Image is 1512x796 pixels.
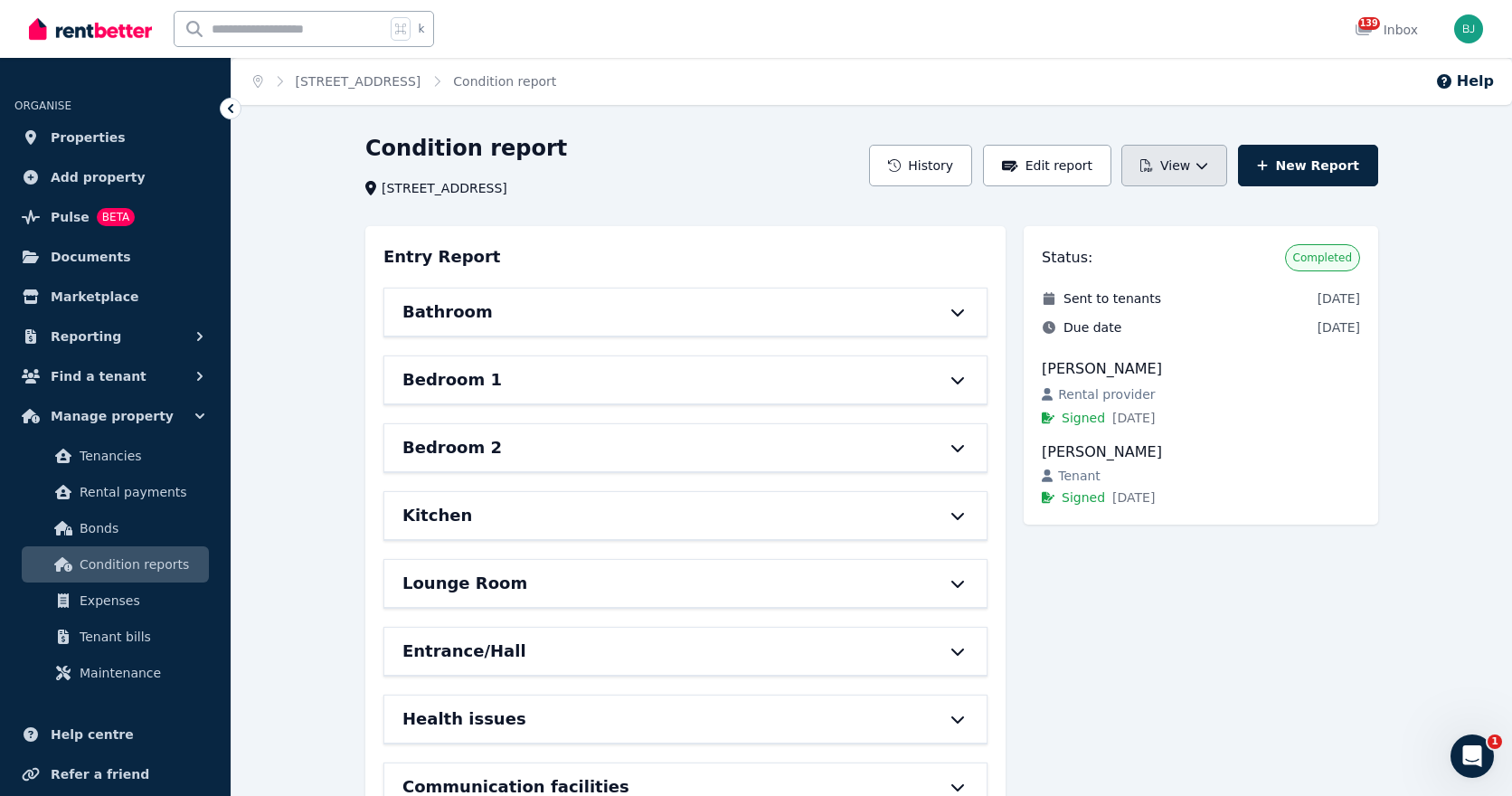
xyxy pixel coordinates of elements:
span: Tenant bills [80,626,202,648]
span: Properties [51,127,126,148]
a: Condition reports [22,546,209,583]
button: Manage property [14,398,216,434]
span: 139 [1358,17,1380,30]
a: [STREET_ADDRESS] [296,74,421,89]
iframe: Intercom live chat [1451,734,1494,778]
span: Maintenance [80,662,202,684]
span: Sent to tenants [1063,289,1161,308]
img: Bom Jin [1454,14,1483,43]
span: Manage property [51,405,174,427]
h6: Bathroom [402,299,493,325]
h6: Health issues [402,706,526,732]
a: Add property [14,159,216,195]
a: Documents [14,239,216,275]
span: Rental provider [1058,385,1155,403]
button: Reporting [14,318,216,355]
div: [PERSON_NAME] [1042,441,1360,463]
span: Marketplace [51,286,138,308]
span: Tenancies [80,445,202,467]
a: Help centre [14,716,216,753]
a: Refer a friend [14,756,216,792]
span: Signed [1062,488,1105,507]
span: 1 [1488,734,1502,749]
span: Bonds [80,517,202,539]
button: View [1121,145,1227,186]
h1: Condition report [365,134,567,163]
button: Find a tenant [14,358,216,394]
span: [STREET_ADDRESS] [382,179,507,197]
span: Help centre [51,724,134,745]
div: Inbox [1355,21,1418,39]
h6: Bedroom 1 [402,367,502,393]
button: Edit report [983,145,1111,186]
button: History [869,145,972,186]
span: Condition reports [80,554,202,575]
span: Completed [1293,251,1352,265]
img: RentBetter [29,15,152,43]
nav: Breadcrumb [232,58,578,105]
span: [DATE] [1318,318,1360,336]
span: Due date [1063,318,1121,336]
h3: Status: [1042,247,1092,269]
span: ORGANISE [14,99,71,112]
h6: Bedroom 2 [402,435,502,460]
span: Signed [1062,409,1105,427]
a: Properties [14,119,216,156]
div: [PERSON_NAME] [1042,358,1360,380]
a: Maintenance [22,655,209,691]
span: Expenses [80,590,202,611]
span: Tenant [1058,467,1101,485]
span: Refer a friend [51,763,149,785]
h6: Lounge Room [402,571,527,596]
span: Pulse [51,206,90,228]
a: Tenant bills [22,619,209,655]
h3: Entry Report [383,244,500,270]
span: Rental payments [80,481,202,503]
span: Documents [51,246,131,268]
h6: Kitchen [402,503,472,528]
span: BETA [97,208,135,226]
a: Rental payments [22,474,209,510]
a: Expenses [22,583,209,619]
span: [DATE] [1112,488,1155,507]
span: Reporting [51,326,121,347]
span: [DATE] [1318,289,1360,308]
a: Tenancies [22,438,209,474]
span: [DATE] [1112,409,1155,427]
a: PulseBETA [14,199,216,235]
a: Bonds [22,510,209,546]
h6: Entrance/Hall [402,639,526,664]
a: Marketplace [14,279,216,315]
a: Condition report [453,74,556,89]
span: k [418,22,424,36]
span: Add property [51,166,146,188]
a: New Report [1238,145,1378,186]
button: Help [1435,71,1494,92]
span: Find a tenant [51,365,146,387]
